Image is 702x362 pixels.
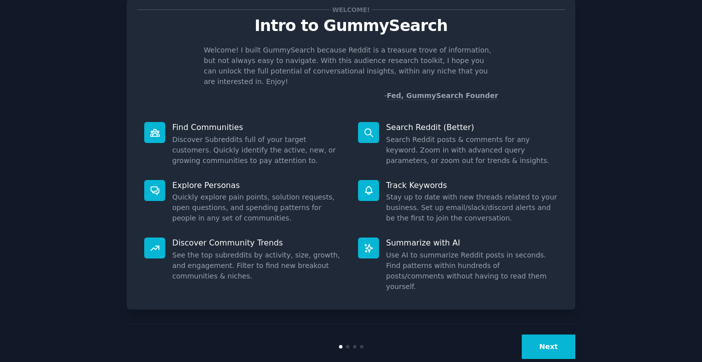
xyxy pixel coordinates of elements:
[386,180,558,190] p: Track Keywords
[386,134,558,166] dd: Search Reddit posts & comments for any keyword. Zoom in with advanced query parameters, or zoom o...
[172,250,344,281] dd: See the top subreddits by activity, size, growth, and engagement. Filter to find new breakout com...
[172,122,344,132] p: Find Communities
[386,192,558,223] dd: Stay up to date with new threads related to your business. Set up email/slack/discord alerts and ...
[330,4,372,15] span: Welcome!
[386,122,558,132] p: Search Reddit (Better)
[522,334,575,359] button: Next
[172,134,344,166] dd: Discover Subreddits full of your target customers. Quickly identify the active, new, or growing c...
[387,91,498,100] a: Fed, GummySearch Founder
[172,180,344,190] p: Explore Personas
[386,250,558,292] dd: Use AI to summarize Reddit posts in seconds. Find patterns within hundreds of posts/comments with...
[137,17,565,34] p: Intro to GummySearch
[384,90,498,101] div: -
[204,45,498,87] p: Welcome! I built GummySearch because Reddit is a treasure trove of information, but not always ea...
[172,192,344,223] dd: Quickly explore pain points, solution requests, open questions, and spending patterns for people ...
[172,237,344,248] p: Discover Community Trends
[386,237,558,248] p: Summarize with AI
